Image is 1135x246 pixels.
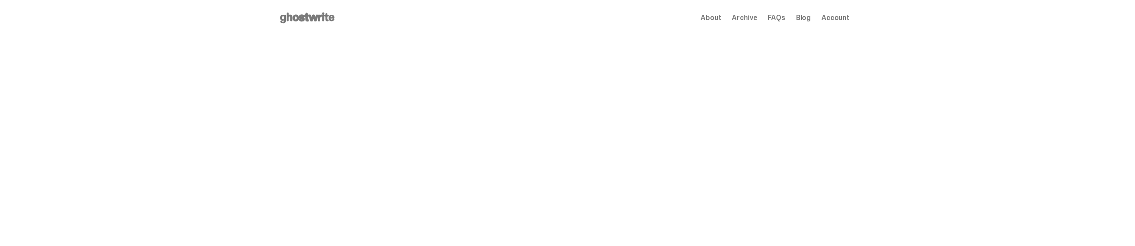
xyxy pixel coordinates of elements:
a: Account [821,14,850,21]
a: FAQs [768,14,785,21]
a: About [701,14,721,21]
a: Blog [796,14,811,21]
a: Archive [732,14,757,21]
